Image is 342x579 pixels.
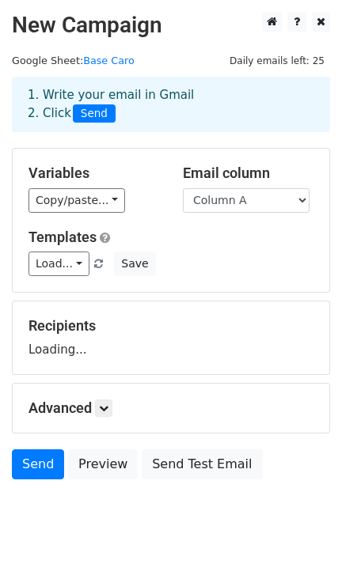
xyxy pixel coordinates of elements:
[28,188,125,213] a: Copy/paste...
[224,55,330,66] a: Daily emails left: 25
[183,165,313,182] h5: Email column
[12,55,135,66] small: Google Sheet:
[28,317,313,358] div: Loading...
[224,52,330,70] span: Daily emails left: 25
[28,317,313,335] h5: Recipients
[28,399,313,417] h5: Advanced
[16,86,326,123] div: 1. Write your email in Gmail 2. Click
[142,449,262,479] a: Send Test Email
[12,12,330,39] h2: New Campaign
[28,165,159,182] h5: Variables
[68,449,138,479] a: Preview
[28,229,97,245] a: Templates
[73,104,116,123] span: Send
[83,55,135,66] a: Base Caro
[114,252,155,276] button: Save
[28,252,89,276] a: Load...
[12,449,64,479] a: Send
